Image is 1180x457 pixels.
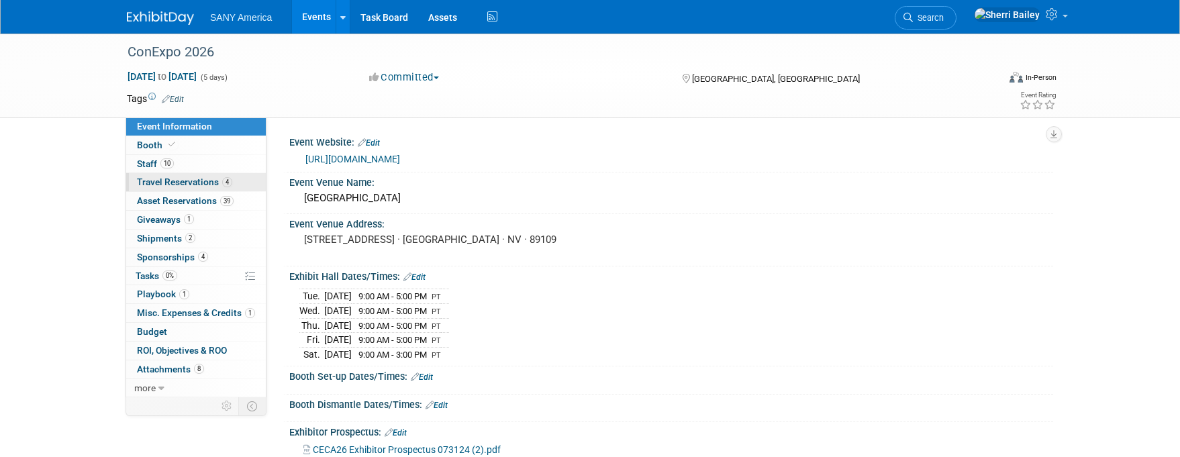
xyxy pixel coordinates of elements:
td: Fri. [299,333,324,348]
span: Sponsorships [137,252,208,262]
a: Misc. Expenses & Credits1 [126,304,266,322]
td: Toggle Event Tabs [239,397,266,415]
span: CECA26 Exhibitor Prospectus 073124 (2).pdf [313,444,501,455]
a: Giveaways1 [126,211,266,229]
span: Attachments [137,364,204,374]
span: Misc. Expenses & Credits [137,307,255,318]
span: 9:00 AM - 5:00 PM [358,321,427,331]
span: Event Information [137,121,212,132]
span: PT [432,322,441,331]
span: 39 [220,196,234,206]
td: Wed. [299,304,324,319]
img: ExhibitDay [127,11,194,25]
span: Shipments [137,233,195,244]
div: In-Person [1025,72,1056,83]
span: Travel Reservations [137,176,232,187]
a: Edit [385,428,407,438]
img: Sherri Bailey [974,7,1040,22]
td: [DATE] [324,333,352,348]
div: ConExpo 2026 [123,40,977,64]
a: Travel Reservations4 [126,173,266,191]
span: Tasks [136,270,177,281]
i: Booth reservation complete [168,141,175,148]
a: ROI, Objectives & ROO [126,342,266,360]
a: Event Information [126,117,266,136]
div: [GEOGRAPHIC_DATA] [299,188,1043,209]
a: [URL][DOMAIN_NAME] [305,154,400,164]
span: 8 [194,364,204,374]
div: Exhibitor Prospectus: [289,422,1053,440]
span: 9:00 AM - 5:00 PM [358,291,427,301]
td: [DATE] [324,318,352,333]
span: (5 days) [199,73,228,82]
div: Event Venue Name: [289,172,1053,189]
a: Attachments8 [126,360,266,378]
span: 9:00 AM - 3:00 PM [358,350,427,360]
span: 1 [245,308,255,318]
span: ROI, Objectives & ROO [137,345,227,356]
span: [DATE] [DATE] [127,70,197,83]
span: PT [432,351,441,360]
span: more [134,383,156,393]
a: Edit [426,401,448,410]
span: PT [432,307,441,316]
span: SANY America [210,12,272,23]
span: Asset Reservations [137,195,234,206]
span: Search [913,13,944,23]
div: Exhibit Hall Dates/Times: [289,266,1053,284]
span: Playbook [137,289,189,299]
span: PT [432,293,441,301]
a: Tasks0% [126,267,266,285]
a: Sponsorships4 [126,248,266,266]
a: Edit [411,372,433,382]
div: Booth Set-up Dates/Times: [289,366,1053,384]
span: 4 [198,252,208,262]
span: PT [432,336,441,345]
a: Edit [403,272,426,282]
span: 0% [162,270,177,281]
img: Format-Inperson.png [1010,72,1023,83]
span: Booth [137,140,178,150]
span: Staff [137,158,174,169]
a: Shipments2 [126,230,266,248]
a: Staff10 [126,155,266,173]
div: Event Website: [289,132,1053,150]
a: Budget [126,323,266,341]
div: Event Format [918,70,1056,90]
a: Edit [162,95,184,104]
td: Personalize Event Tab Strip [215,397,239,415]
td: Thu. [299,318,324,333]
td: [DATE] [324,347,352,361]
span: Budget [137,326,167,337]
a: Edit [358,138,380,148]
a: CECA26 Exhibitor Prospectus 073124 (2).pdf [303,444,501,455]
td: Tue. [299,289,324,304]
span: [GEOGRAPHIC_DATA], [GEOGRAPHIC_DATA] [692,74,860,84]
pre: [STREET_ADDRESS] · [GEOGRAPHIC_DATA] · NV · 89109 [304,234,593,246]
td: [DATE] [324,304,352,319]
td: [DATE] [324,289,352,304]
span: 9:00 AM - 5:00 PM [358,306,427,316]
div: Booth Dismantle Dates/Times: [289,395,1053,412]
a: more [126,379,266,397]
span: to [156,71,168,82]
a: Booth [126,136,266,154]
span: 1 [184,214,194,224]
a: Search [895,6,956,30]
a: Asset Reservations39 [126,192,266,210]
span: 2 [185,233,195,243]
a: Playbook1 [126,285,266,303]
div: Event Venue Address: [289,214,1053,231]
span: Giveaways [137,214,194,225]
td: Tags [127,92,184,105]
span: 4 [222,177,232,187]
div: Event Rating [1020,92,1056,99]
td: Sat. [299,347,324,361]
span: 9:00 AM - 5:00 PM [358,335,427,345]
span: 1 [179,289,189,299]
span: 10 [160,158,174,168]
button: Committed [364,70,444,85]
